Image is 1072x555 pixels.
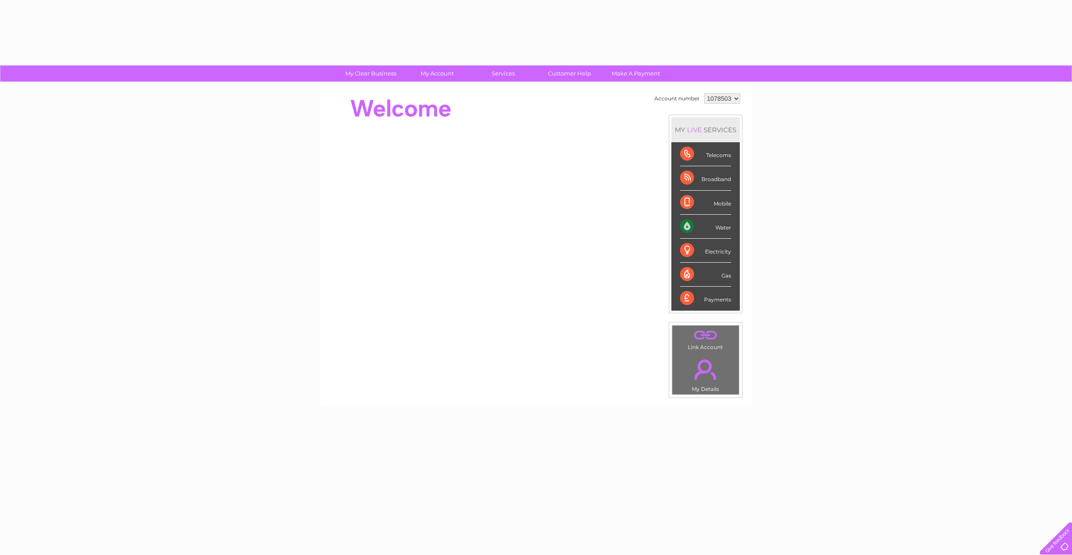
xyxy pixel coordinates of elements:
a: . [674,328,737,343]
div: Mobile [680,191,731,215]
a: Make A Payment [600,65,672,82]
a: My Account [401,65,473,82]
td: Link Account [672,325,739,353]
div: Telecoms [680,142,731,166]
a: Services [467,65,539,82]
div: Gas [680,263,731,287]
div: LIVE [685,126,704,134]
div: Broadband [680,166,731,190]
a: . [674,354,737,385]
div: Water [680,215,731,239]
td: Account number [652,91,702,106]
div: Payments [680,287,731,310]
a: Customer Help [534,65,606,82]
div: Electricity [680,239,731,263]
td: My Details [672,352,739,395]
a: My Clear Business [335,65,407,82]
div: MY SERVICES [671,117,740,142]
